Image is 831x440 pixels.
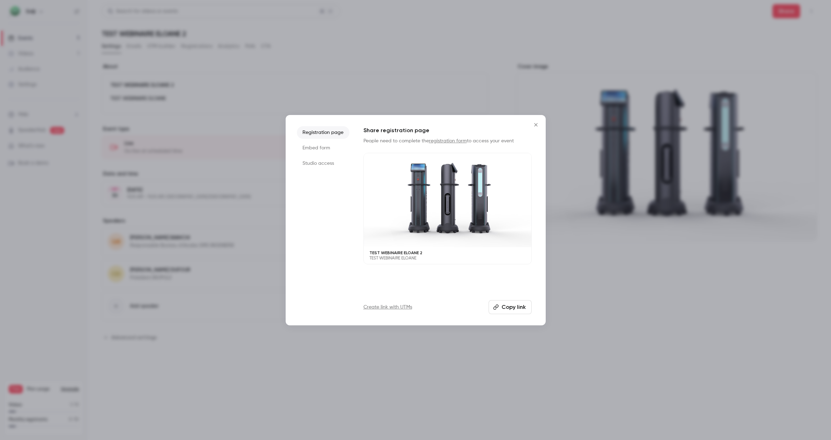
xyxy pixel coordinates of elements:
p: People need to complete the to access your event [363,137,532,144]
a: Create link with UTMs [363,304,412,311]
p: TEST WEBINAIRE ELOANE [369,256,526,261]
h1: Share registration page [363,126,532,135]
li: Studio access [297,157,349,170]
button: Close [529,118,543,132]
a: registration form [429,138,467,143]
a: TEST WEBINAIRE ELOANE 2TEST WEBINAIRE ELOANE [363,153,532,265]
button: Copy link [489,300,532,314]
p: TEST WEBINAIRE ELOANE 2 [369,250,526,256]
li: Registration page [297,126,349,139]
li: Embed form [297,142,349,154]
